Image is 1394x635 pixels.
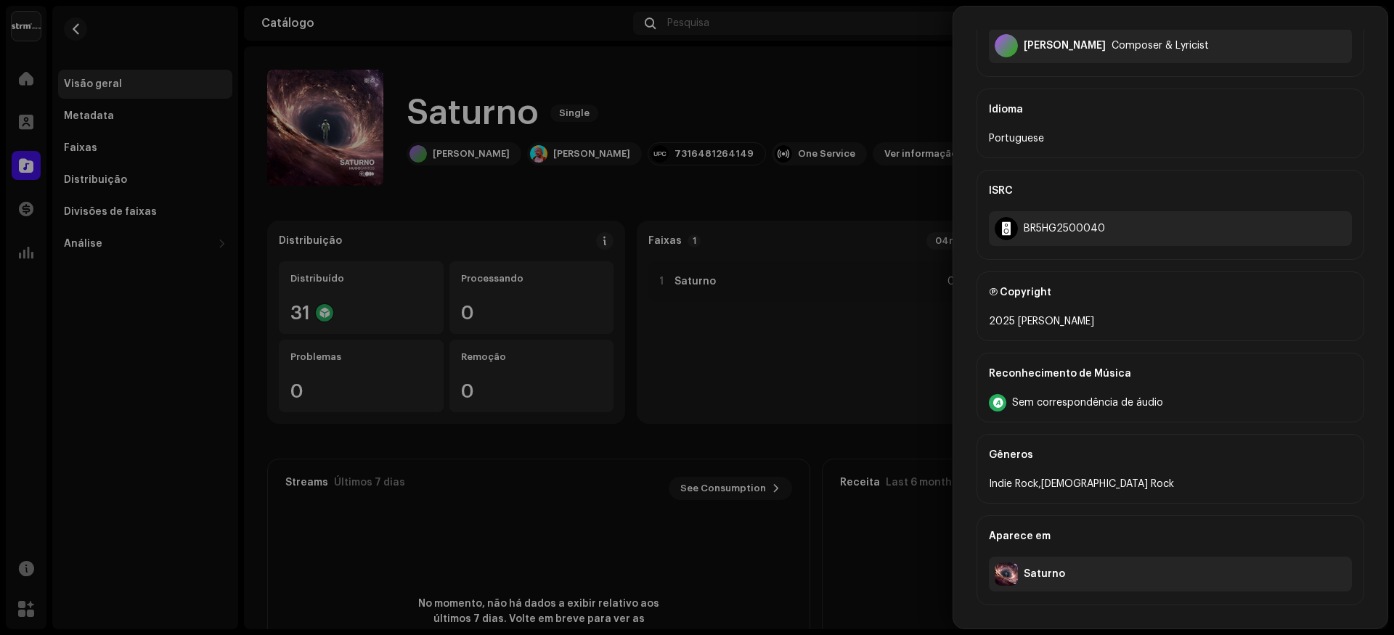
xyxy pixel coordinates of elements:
div: Hugo Santos [1024,40,1106,52]
div: Portuguese [989,130,1352,147]
div: Indie Rock,[DEMOGRAPHIC_DATA] Rock [989,475,1352,493]
div: Ⓟ Copyright [989,272,1352,313]
img: 906f94e4-d24e-4eaa-9062-096762f89f5d [995,562,1018,586]
span: Sem correspondência de áudio [1012,397,1163,409]
div: Reconhecimento de Música [989,353,1352,394]
div: Composer & Lyricist [1112,40,1209,52]
div: ISRC [989,171,1352,211]
div: BR5HG2500040 [1024,223,1105,234]
div: Idioma [989,89,1352,130]
div: Saturno [1024,568,1065,580]
div: Aparece em [989,516,1352,557]
div: 2025 [PERSON_NAME] [989,313,1352,330]
div: Gêneros [989,435,1352,475]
